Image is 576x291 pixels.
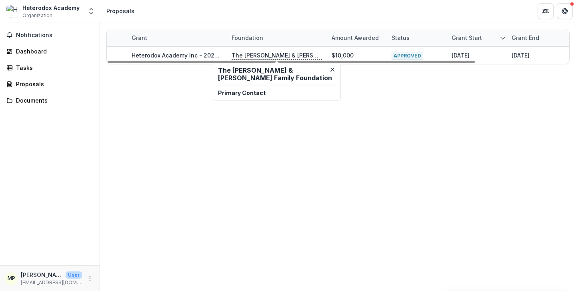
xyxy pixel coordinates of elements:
a: Tasks [3,61,96,74]
div: Malik Peacock [8,276,15,281]
p: [PERSON_NAME] [21,271,62,279]
button: Partners [538,3,554,19]
a: Documents [3,94,96,107]
svg: sorted descending [500,35,506,41]
p: User [66,271,82,279]
div: Grant end [507,29,567,46]
div: Dashboard [16,47,90,55]
div: Amount awarded [327,34,384,42]
div: Grant [127,29,227,46]
div: Foundation [227,29,327,46]
img: Heterodox Academy [6,5,19,18]
button: More [85,274,95,283]
div: [DATE] [512,51,530,59]
p: [EMAIL_ADDRESS][DOMAIN_NAME] [21,279,82,286]
div: Amount awarded [327,29,387,46]
button: Get Help [557,3,573,19]
button: Close [328,65,337,75]
span: Notifications [16,32,93,39]
nav: breadcrumb [103,5,138,17]
h2: The [PERSON_NAME] & [PERSON_NAME] Family Foundation [218,67,336,82]
div: Grant [127,34,152,42]
div: Status [387,34,414,42]
div: Grant start [447,29,507,46]
div: Proposals [106,7,134,15]
div: Grant end [507,34,544,42]
a: Proposals [3,77,96,91]
div: Heterodox Academy [22,4,80,12]
a: Heterodox Academy Inc - 2025 - Performance Report [132,52,280,59]
div: Foundation [227,34,268,42]
div: Status [387,29,447,46]
a: Dashboard [3,45,96,58]
div: Grant start [447,34,487,42]
div: [DATE] [452,51,470,59]
span: Organization [22,12,52,19]
div: $10,000 [332,51,354,59]
span: APPROVED [392,52,423,60]
button: Open entity switcher [86,3,97,19]
div: Proposals [16,80,90,88]
div: Documents [16,96,90,105]
p: The [PERSON_NAME] & [PERSON_NAME] Family Foundation [232,51,322,60]
p: Primary Contact [218,89,336,97]
div: Tasks [16,63,90,72]
button: Notifications [3,29,96,42]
